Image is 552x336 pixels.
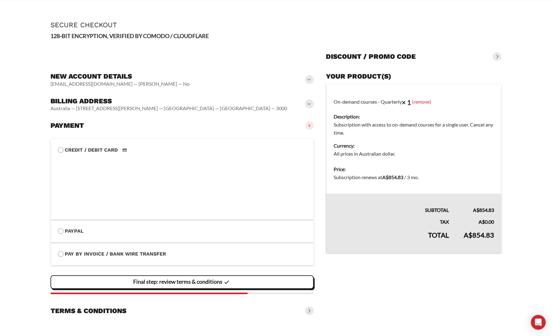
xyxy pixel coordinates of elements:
bdi: 854.83 [383,174,404,180]
dt: Description: [334,113,494,121]
strong: 128-BIT ENCRYPTION, VERIFIED BY COMODO / CLOUDFLARE [50,32,209,39]
label: Pay by Invoice / Bank Wire Transfer [58,250,306,258]
bdi: 0.00 [479,219,494,225]
vaadin-horizontal-layout: Australia — [STREET_ADDRESS][PERSON_NAME] — [GEOGRAPHIC_DATA] — [GEOGRAPHIC_DATA] — 3000 [50,105,287,111]
span: A$ [479,219,485,225]
img: Credit / Debit Card [119,146,130,154]
td: On-demand courses - Quarterly [326,84,502,162]
vaadin-horizontal-layout: [EMAIL_ADDRESS][DOMAIN_NAME] — [PERSON_NAME] — No [50,81,190,87]
input: Pay by Invoice / Bank Wire Transfer [58,251,64,257]
span: A$ [473,207,479,213]
label: PayPal [58,227,306,235]
dt: Currency: [334,142,494,150]
label: Credit / Debit Card [58,146,306,154]
span: A$ [464,231,472,239]
span: / 3 mo [405,174,418,180]
a: (remove) [412,98,432,104]
bdi: 854.83 [473,207,494,213]
th: Tax [326,214,456,226]
dd: Subscription with access to on-demand courses for a single user. Cancel any time. [334,121,494,137]
span: Subscription renews at . [334,174,419,180]
h1: Secure Checkout [50,21,502,29]
strong: × 1 [402,98,411,106]
div: Open Intercom Messenger [531,315,546,330]
th: Subtotal [326,194,456,214]
h3: Payment [50,121,84,130]
th: Total [326,226,456,253]
dd: All prices in Australian dollar. [334,150,494,158]
bdi: 854.83 [464,231,494,239]
dt: Price: [334,165,494,173]
h3: Billing address [50,97,287,106]
iframe: Secure payment input frame [57,153,305,212]
input: Credit / Debit CardCredit / Debit Card [58,147,64,153]
h3: Discount / promo code [326,52,416,61]
h3: Terms & conditions [50,307,126,315]
vaadin-button: Final step: review terms & conditions [50,275,314,289]
span: A$ [383,174,389,180]
input: PayPal [58,228,64,234]
h3: New account details [50,72,190,81]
